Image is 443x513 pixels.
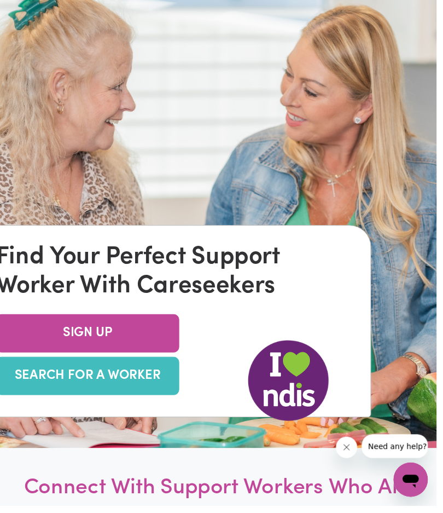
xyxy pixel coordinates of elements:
[252,345,334,427] img: NDIS Logo
[341,443,363,465] iframe: Close message
[399,469,434,504] iframe: Button to launch messaging window
[367,441,434,465] iframe: Message from company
